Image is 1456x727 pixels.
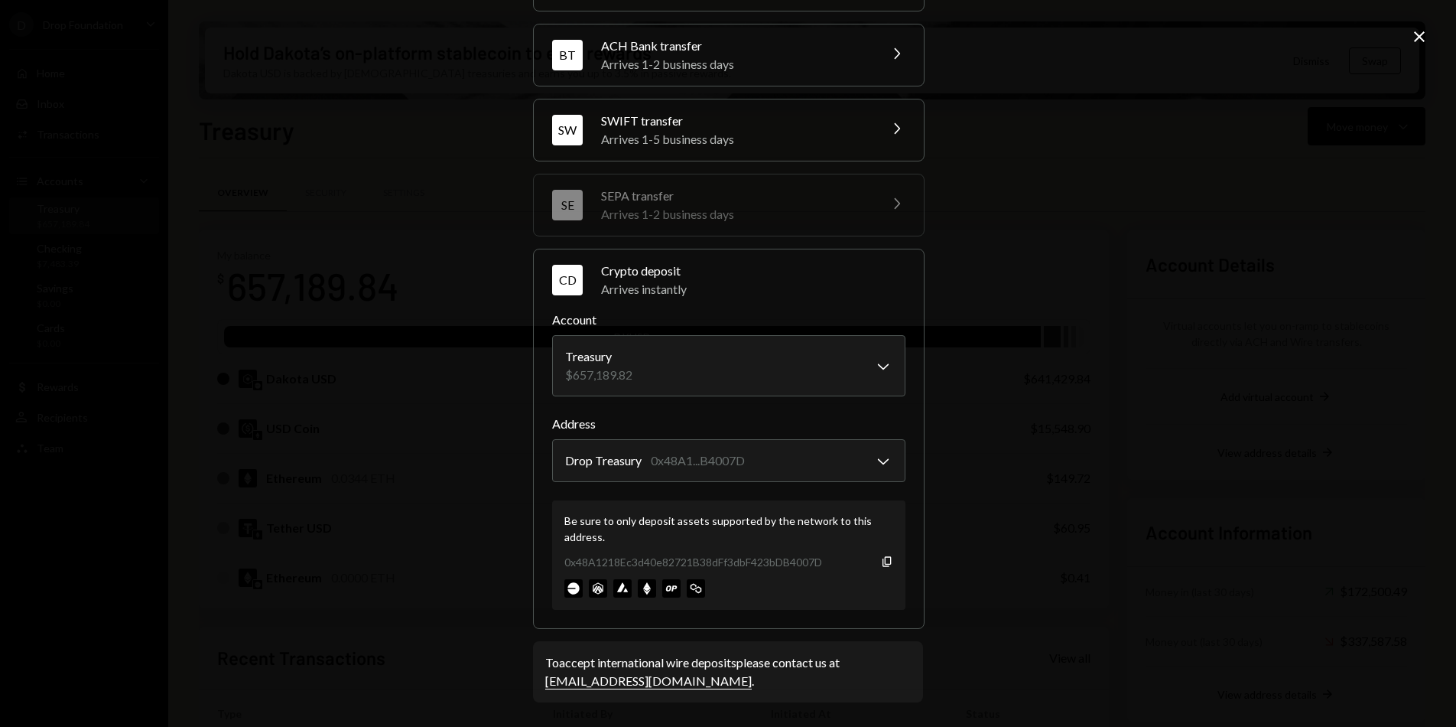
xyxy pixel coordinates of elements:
[687,579,705,598] img: polygon-mainnet
[601,130,869,148] div: Arrives 1-5 business days
[564,513,893,545] div: Be sure to only deposit assets supported by the network to this address.
[662,579,681,598] img: optimism-mainnet
[638,579,656,598] img: ethereum-mainnet
[534,174,924,236] button: SESEPA transferArrives 1-2 business days
[601,262,905,280] div: Crypto deposit
[534,99,924,161] button: SWSWIFT transferArrives 1-5 business days
[552,439,905,482] button: Address
[552,115,583,145] div: SW
[552,190,583,220] div: SE
[601,205,869,223] div: Arrives 1-2 business days
[564,579,583,598] img: base-mainnet
[534,249,924,311] button: CDCrypto depositArrives instantly
[545,654,911,690] div: To accept international wire deposits please contact us at .
[601,280,905,298] div: Arrives instantly
[564,554,822,570] div: 0x48A1218Ec3d40e82721B38dFf3dbF423bDB4007D
[552,311,905,329] label: Account
[651,452,745,470] div: 0x48A1...B4007D
[552,311,905,610] div: CDCrypto depositArrives instantly
[552,335,905,396] button: Account
[601,187,869,205] div: SEPA transfer
[601,55,869,73] div: Arrives 1-2 business days
[552,265,583,295] div: CD
[589,579,607,598] img: arbitrum-mainnet
[552,40,583,70] div: BT
[552,415,905,433] label: Address
[545,673,752,690] a: [EMAIL_ADDRESS][DOMAIN_NAME]
[613,579,632,598] img: avalanche-mainnet
[601,37,869,55] div: ACH Bank transfer
[534,24,924,86] button: BTACH Bank transferArrives 1-2 business days
[601,112,869,130] div: SWIFT transfer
